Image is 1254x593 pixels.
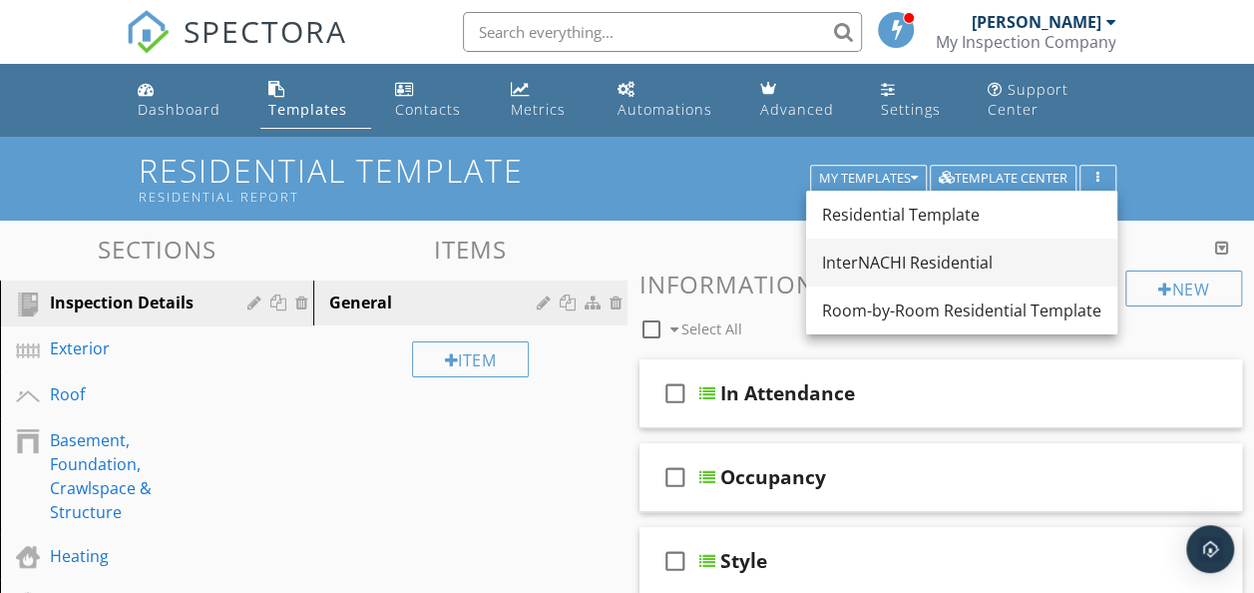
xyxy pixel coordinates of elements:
div: Open Intercom Messenger [1186,525,1234,573]
a: Contacts [387,72,488,129]
div: Occupancy [720,465,826,489]
i: check_box_outline_blank [659,537,691,585]
div: Residential Template [822,203,1101,227]
h3: Items [313,236,627,263]
h1: Residential Template [139,153,1116,204]
div: New [1125,271,1242,306]
a: Support Center [980,72,1124,129]
a: Templates [260,72,371,129]
div: General [329,291,542,314]
h3: Comments [639,236,1243,263]
div: [PERSON_NAME] [971,12,1100,32]
button: My Templates [810,165,927,193]
div: Style [720,549,767,573]
div: Inspection Details [50,291,218,314]
a: Metrics [503,72,593,129]
a: Dashboard [130,72,244,129]
a: Template Center [930,168,1076,186]
div: Automations [617,100,711,119]
a: SPECTORA [126,27,347,69]
a: Advanced [752,72,857,129]
div: Settings [881,100,941,119]
div: My Inspection Company [935,32,1115,52]
span: Select All [681,319,742,338]
div: Basement, Foundation, Crawlspace & Structure [50,428,218,524]
a: Settings [873,72,964,129]
div: Support Center [988,80,1068,119]
div: Template Center [939,172,1067,186]
i: check_box_outline_blank [659,453,691,501]
div: Room-by-Room Residential Template [822,298,1101,322]
h3: Informational [639,271,1243,297]
div: Exterior [50,336,218,360]
div: Residential Report [139,189,817,205]
div: Templates [268,100,347,119]
span: SPECTORA [184,10,347,52]
button: Template Center [930,165,1076,193]
div: Contacts [395,100,461,119]
i: check_box_outline_blank [659,369,691,417]
img: The Best Home Inspection Software - Spectora [126,10,170,54]
div: InterNACHI Residential [822,251,1101,275]
div: My Templates [819,172,918,186]
a: Automations (Basic) [609,72,735,129]
div: In Attendance [720,381,855,405]
div: Roof [50,382,218,406]
div: Advanced [760,100,834,119]
input: Search everything... [463,12,862,52]
div: Item [412,341,530,377]
div: Metrics [511,100,566,119]
div: Dashboard [138,100,220,119]
div: Heating [50,544,218,568]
